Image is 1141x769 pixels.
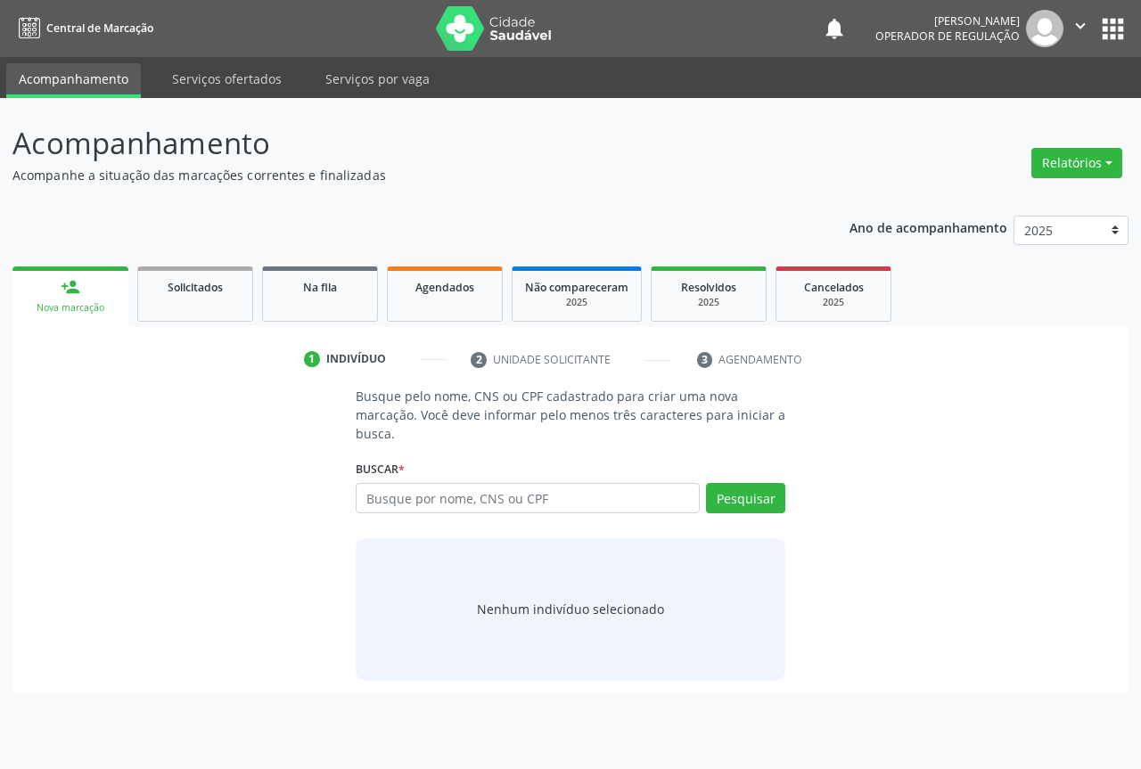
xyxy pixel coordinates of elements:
div: 1 [304,351,320,367]
span: Na fila [303,280,337,295]
a: Serviços ofertados [160,63,294,94]
span: Cancelados [804,280,864,295]
p: Acompanhe a situação das marcações correntes e finalizadas [12,166,793,184]
div: 2025 [789,296,878,309]
span: Central de Marcação [46,20,153,36]
div: Nenhum indivíduo selecionado [477,600,664,618]
button: Pesquisar [706,483,785,513]
button: notifications [822,16,847,41]
a: Acompanhamento [6,63,141,98]
span: Operador de regulação [875,29,1020,44]
div: Indivíduo [326,351,386,367]
p: Ano de acompanhamento [850,216,1007,238]
span: Não compareceram [525,280,628,295]
a: Serviços por vaga [313,63,442,94]
div: Nova marcação [25,301,116,315]
div: [PERSON_NAME] [875,13,1020,29]
span: Solicitados [168,280,223,295]
label: Buscar [356,455,405,483]
div: person_add [61,277,80,297]
div: 2025 [525,296,628,309]
span: Resolvidos [681,280,736,295]
p: Busque pelo nome, CNS ou CPF cadastrado para criar uma nova marcação. Você deve informar pelo men... [356,387,785,443]
a: Central de Marcação [12,13,153,43]
div: 2025 [664,296,753,309]
i:  [1071,16,1090,36]
input: Busque por nome, CNS ou CPF [356,483,700,513]
button: Relatórios [1031,148,1122,178]
button:  [1063,10,1097,47]
button: apps [1097,13,1129,45]
span: Agendados [415,280,474,295]
p: Acompanhamento [12,121,793,166]
img: img [1026,10,1063,47]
